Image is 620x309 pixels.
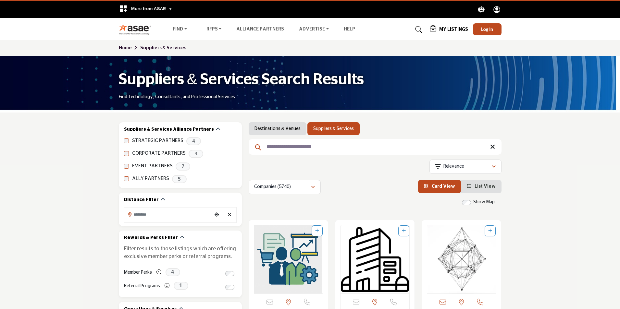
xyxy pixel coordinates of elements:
span: Card View [432,184,455,189]
input: Switch to Referral Programs [225,285,234,290]
div: My Listings [430,26,468,33]
a: Advertise [294,25,333,34]
a: RFPs [202,25,226,34]
a: Alliance Partners [236,27,284,31]
input: Search Keyword [249,139,502,155]
a: Open Listing in new tab [341,225,409,293]
span: 7 [176,162,190,171]
a: View List [467,184,496,189]
label: CORPORATE PARTNERS [132,150,186,157]
a: Open Listing in new tab [427,225,496,293]
h2: Distance Filter [124,197,159,203]
a: Add To List [488,229,492,233]
span: 3 [189,150,203,158]
a: Open Listing in new tab [254,225,323,293]
span: 4 [166,268,180,276]
div: Clear search location [225,208,235,222]
div: More from ASAE [115,1,177,18]
button: Relevance [429,160,502,174]
input: Search Location [124,208,212,221]
a: Suppliers & Services [140,46,186,50]
button: Companies (5740) [249,180,321,194]
img: Site Logo [119,24,155,35]
span: Log In [481,26,493,32]
span: 5 [172,175,187,183]
label: Show Map [473,199,495,206]
label: Referral Programs [124,280,160,292]
a: Search [409,24,426,35]
input: EVENT PARTNERS checkbox [124,164,129,169]
a: Add To List [402,229,406,233]
input: STRATEGIC PARTNERS checkbox [124,138,129,143]
h2: Suppliers & Services Alliance Partners [124,126,214,133]
button: Log In [473,23,502,35]
a: Find [168,25,192,34]
p: Companies (5740) [254,184,291,190]
input: CORPORATE PARTNERS checkbox [124,151,129,156]
a: Add To List [315,229,319,233]
li: Card View [418,180,461,193]
span: 1 [174,282,188,290]
h2: Rewards & Perks Filter [124,235,178,241]
span: 4 [186,137,201,145]
label: EVENT PARTNERS [132,162,173,170]
img: The EXPERIENCE Institute [341,225,409,293]
img: Institute for Association and Nonprofit Research [427,225,496,293]
div: Choose your current location [212,208,222,222]
a: Suppliers & Services [313,125,354,132]
h1: Suppliers & Services Search Results [119,70,364,90]
img: The Arbinger Institute [254,225,323,293]
span: More from ASAE [131,6,173,11]
label: ALLY PARTNERS [132,175,169,183]
a: Home [119,46,140,50]
p: Relevance [443,163,464,170]
p: Find Technology, Consultants, and Professional Services [119,94,235,101]
span: List View [475,184,496,189]
li: List View [461,180,502,193]
input: Switch to Member Perks [225,271,234,276]
label: Member Perks [124,267,152,278]
p: Filter results to those listings which are offering exclusive member perks or referral programs. [124,245,237,260]
a: View Card [424,184,455,189]
input: ALLY PARTNERS checkbox [124,176,129,181]
a: Destinations & Venues [254,125,301,132]
label: STRATEGIC PARTNERS [132,137,183,145]
a: Help [344,27,355,31]
h5: My Listings [439,27,468,32]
